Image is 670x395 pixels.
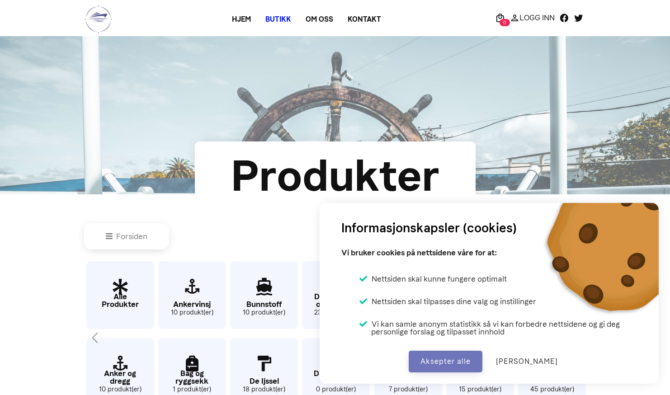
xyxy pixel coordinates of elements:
[298,11,340,28] a: Om oss
[84,223,586,249] nav: breadcrumb
[158,301,226,308] p: Ankervinsj
[340,11,388,28] a: Kontakt
[518,385,586,395] small: 45 produkt(er)
[86,293,154,308] p: Alle Produkter
[225,11,258,28] a: Hjem
[158,308,226,318] small: 10 produkt(er)
[230,301,298,308] p: Bunnstoff
[230,377,298,385] p: De Ijssel
[156,257,226,331] div: 3 / 62
[258,11,298,28] a: Butikk
[158,385,226,395] small: 1 produkt(er)
[507,12,557,23] a: Logg Inn
[84,5,113,34] img: logo
[230,385,298,395] small: 18 produkt(er)
[86,385,154,395] small: 10 produkt(er)
[341,245,497,260] p: Vi bruker cookies på nettsidene våre for at:
[84,257,154,331] div: 1 / 62
[341,219,517,238] h3: Informasjonskapsler (cookies)
[359,320,637,336] li: Vi kan samle anonym statistikk så vi kan forbedre nettsidene og gi deg personlige forslag og tilp...
[493,12,507,23] a: 0
[302,370,370,385] p: Dieselvarmere
[374,385,442,395] small: 7 produkt(er)
[409,351,482,372] button: Aksepter alle
[224,144,446,209] div: Produkter
[106,232,147,241] a: Forsiden
[302,308,370,318] small: 23 produkt(er)
[500,19,510,26] span: 0
[158,370,226,385] p: Bag og ryggsekk
[228,257,298,331] div: 5 / 62
[86,370,154,385] p: Anker og dregg
[359,275,507,283] li: Nettsiden skal kunne fungere optimalt
[230,308,298,318] small: 10 produkt(er)
[359,297,536,306] li: Nettsiden skal tilpasses dine valg og instillinger
[300,257,370,331] div: 7 / 62
[446,385,514,395] small: 15 produkt(er)
[484,351,570,372] button: [PERSON_NAME]
[302,385,370,395] small: 0 produkt(er)
[302,293,370,308] p: Diesel-, olje- og luftfilter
